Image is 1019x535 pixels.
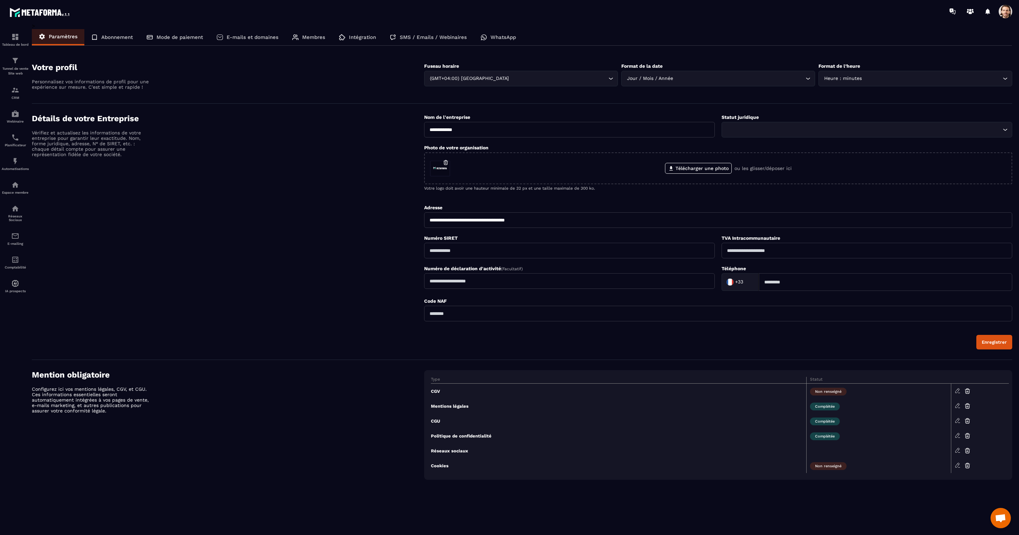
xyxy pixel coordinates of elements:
span: Non renseigné [810,462,847,470]
td: Politique de confidentialité [431,428,807,443]
p: E-mails et domaines [227,34,278,40]
div: Search for option [722,273,759,291]
h4: Mention obligatoire [32,370,424,380]
input: Search for option [726,126,1001,133]
th: Statut [807,377,951,384]
div: Search for option [621,71,815,86]
a: accountantaccountantComptabilité [2,251,29,274]
div: Search for option [818,71,1012,86]
td: Mentions légales [431,399,807,413]
img: automations [11,157,19,165]
td: CGV [431,384,807,399]
div: Enregistrer [982,340,1007,345]
p: Espace membre [2,191,29,194]
p: Réseaux Sociaux [2,214,29,222]
td: CGU [431,413,807,428]
p: Abonnement [101,34,133,40]
label: Format de la date [621,63,663,69]
img: formation [11,33,19,41]
p: Membres [302,34,325,40]
p: Paramètres [49,34,78,40]
a: emailemailE-mailing [2,227,29,251]
p: E-mailing [2,242,29,245]
a: schedulerschedulerPlanificateur [2,128,29,152]
p: Mode de paiement [157,34,203,40]
img: scheduler [11,133,19,142]
input: Search for option [511,75,607,82]
span: Complétée [810,403,840,410]
img: automations [11,279,19,287]
label: Nom de l'entreprise [424,114,470,120]
label: Code NAF [424,298,447,304]
a: social-networksocial-networkRéseaux Sociaux [2,199,29,227]
input: Search for option [675,75,804,82]
div: Search for option [424,71,618,86]
img: social-network [11,205,19,213]
button: Enregistrer [976,335,1012,349]
p: Tunnel de vente Site web [2,66,29,76]
a: formationformationTableau de bord [2,28,29,51]
img: accountant [11,256,19,264]
a: automationsautomationsEspace membre [2,176,29,199]
a: automationsautomationsWebinaire [2,105,29,128]
label: Téléphone [722,266,746,271]
span: Heure : minutes [823,75,864,82]
img: formation [11,86,19,94]
label: Adresse [424,205,442,210]
img: automations [11,181,19,189]
label: Format de l’heure [818,63,860,69]
label: Statut juridique [722,114,759,120]
label: Photo de votre organisation [424,145,488,150]
label: Fuseau horaire [424,63,459,69]
div: Search for option [722,122,1012,137]
p: Configurez ici vos mentions légales, CGV, et CGU. Ces informations essentielles seront automatiqu... [32,386,150,413]
label: Télécharger une photo [665,163,732,174]
input: Search for option [864,75,1001,82]
a: formationformationTunnel de vente Site web [2,51,29,81]
div: > [32,23,1012,490]
span: Non renseigné [810,388,847,395]
p: WhatsApp [491,34,516,40]
th: Type [431,377,807,384]
img: email [11,232,19,240]
p: Comptabilité [2,265,29,269]
span: +33 [735,279,743,285]
img: Country Flag [723,275,737,289]
span: Complétée [810,418,840,425]
h4: Votre profil [32,63,424,72]
p: CRM [2,96,29,100]
a: formationformationCRM [2,81,29,105]
p: SMS / Emails / Webinaires [400,34,467,40]
img: logo [9,6,70,18]
p: Tableau de bord [2,43,29,46]
p: Intégration [349,34,376,40]
span: Jour / Mois / Année [626,75,675,82]
img: automations [11,110,19,118]
p: Votre logo doit avoir une hauteur minimale de 32 px et une taille maximale de 300 ko. [424,186,1012,191]
p: Webinaire [2,120,29,123]
label: Numéro de déclaration d'activité [424,266,523,271]
span: Complétée [810,432,840,440]
td: Réseaux sociaux [431,443,807,458]
p: Vérifiez et actualisez les informations de votre entreprise pour garantir leur exactitude. Nom, f... [32,130,150,157]
td: Cookies [431,458,807,473]
p: ou les glisser/déposer ici [734,166,792,171]
span: (GMT+04:00) [GEOGRAPHIC_DATA] [429,75,511,82]
p: IA prospects [2,289,29,293]
label: Numéro SIRET [424,235,458,241]
label: TVA Intracommunautaire [722,235,780,241]
input: Search for option [745,277,752,287]
h4: Détails de votre Entreprise [32,114,424,123]
img: formation [11,57,19,65]
p: Automatisations [2,167,29,171]
a: automationsautomationsAutomatisations [2,152,29,176]
span: (Facultatif) [501,266,523,271]
div: Mở cuộc trò chuyện [991,508,1011,528]
p: Planificateur [2,143,29,147]
p: Personnalisez vos informations de profil pour une expérience sur mesure. C'est simple et rapide ! [32,79,150,90]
